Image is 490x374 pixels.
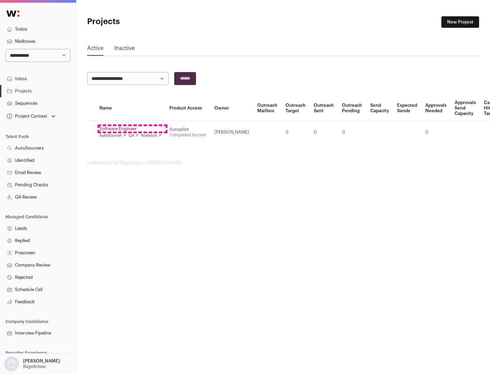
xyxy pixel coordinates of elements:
[141,133,161,138] a: Analytics ↗
[165,96,210,121] th: Product Access
[129,133,138,138] a: QA ↗
[95,96,165,121] th: Name
[5,112,57,121] button: Open dropdown
[23,358,60,364] p: [PERSON_NAME]
[281,96,310,121] th: Outreach Target
[5,114,47,119] div: Project Context
[99,126,161,132] a: Software Engineer
[310,96,338,121] th: Outreach Sent
[451,96,480,121] th: Approvals Send Capacity
[114,44,135,55] a: Inactive
[421,121,451,144] td: 0
[23,364,46,369] p: Bagelicious
[366,96,393,121] th: Send Capacity
[3,7,23,20] img: Wellfound
[169,133,206,137] a: Completed by csm
[393,96,421,121] th: Expected Sends
[338,96,366,121] th: Outreach Pending
[310,121,338,144] td: 0
[210,121,253,144] td: [PERSON_NAME]
[253,96,281,121] th: Outreach Mailbox
[4,356,19,371] img: nopic.png
[338,121,366,144] td: 0
[281,121,310,144] td: 0
[87,160,479,166] footer: wellfound:ai for Bagelicious - [PERSON_NAME]
[3,356,61,371] button: Open dropdown
[87,16,218,27] h1: Projects
[421,96,451,121] th: Approvals Needed
[441,16,479,28] a: New Project
[87,44,103,55] a: Active
[169,127,206,132] div: Autopilot
[99,133,126,138] a: AutoSourcer ↗
[210,96,253,121] th: Owner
